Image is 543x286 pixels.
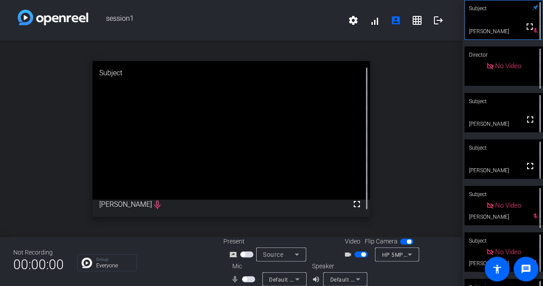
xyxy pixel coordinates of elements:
mat-icon: mic_none [231,274,242,285]
span: No Video [496,62,522,70]
div: Subject [465,139,543,156]
mat-icon: settings [348,15,359,26]
div: Not Recording [13,248,64,257]
img: white-gradient.svg [18,10,88,25]
mat-icon: screen_share_outline [230,249,240,260]
span: No Video [496,201,522,209]
div: Director [465,46,543,63]
mat-icon: fullscreen [525,114,535,125]
span: Flip Camera [365,237,398,246]
mat-icon: volume_up [312,274,323,285]
div: Present [223,237,312,246]
div: Mic [223,262,312,271]
p: Everyone [96,263,132,268]
mat-icon: fullscreen [352,199,362,209]
span: Default - Microphone (Realtek(R) Audio) [270,276,372,283]
div: Speaker [312,262,365,271]
mat-icon: videocam_outline [344,249,355,260]
span: Video [345,237,361,246]
div: Subject [465,186,543,203]
span: Source [263,251,284,258]
mat-icon: grid_on [412,15,422,26]
mat-icon: logout [433,15,444,26]
mat-icon: account_box [391,15,401,26]
span: HP 5MP Camera (05c8:082f) [382,251,457,258]
div: Subject [465,93,543,110]
span: 00:00:00 [13,254,64,275]
div: Subject [93,61,370,85]
span: No Video [496,248,522,256]
mat-icon: accessibility [492,264,503,274]
mat-icon: message [521,264,531,274]
button: signal_cellular_alt [364,10,385,31]
img: Chat Icon [82,258,92,268]
span: Default - Speakers (Realtek(R) Audio) [330,276,426,283]
span: session1 [88,10,343,31]
mat-icon: fullscreen [524,21,535,32]
p: Group [96,257,132,262]
div: Subject [465,232,543,249]
mat-icon: fullscreen [525,161,535,171]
